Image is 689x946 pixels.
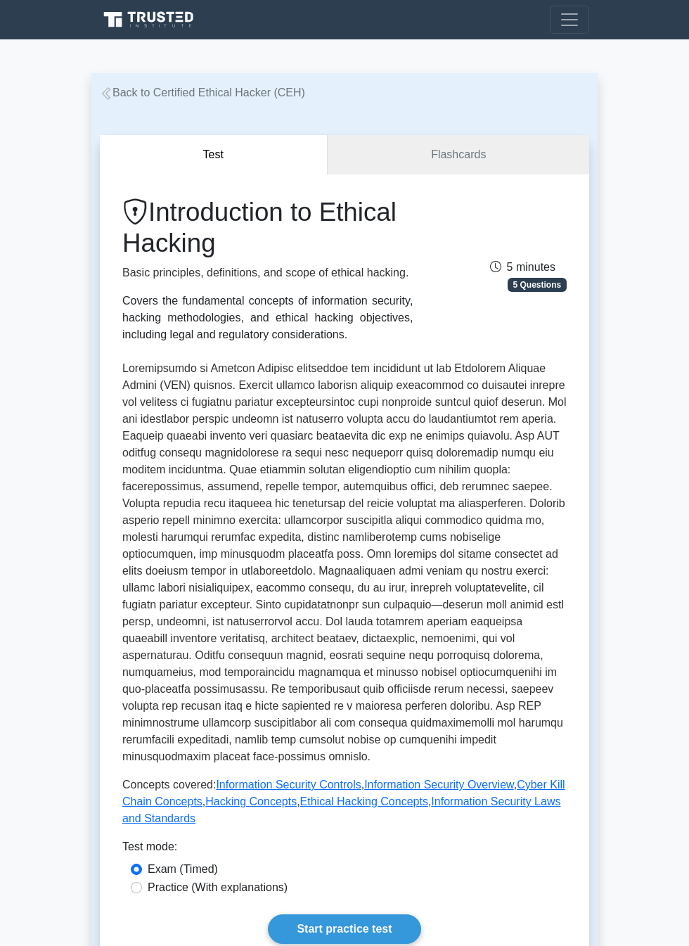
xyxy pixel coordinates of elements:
[550,6,589,34] button: Toggle navigation
[122,360,567,765] p: Loremipsumdo si Ametcon Adipisc elitseddoe tem incididunt ut lab Etdolorem Aliquae Admini (VEN) q...
[122,776,567,827] p: Concepts covered: , , , , ,
[328,135,589,175] a: Flashcards
[122,197,413,259] h1: Introduction to Ethical Hacking
[122,264,413,281] p: Basic principles, definitions, and scope of ethical hacking.
[364,779,514,791] a: Information Security Overview
[148,861,218,878] label: Exam (Timed)
[148,879,288,896] label: Practice (With explanations)
[100,87,305,98] a: Back to Certified Ethical Hacker (CEH)
[268,914,420,944] a: Start practice test
[100,135,328,175] button: Test
[490,261,555,273] span: 5 minutes
[122,838,567,861] div: Test mode:
[205,795,297,807] a: Hacking Concepts
[300,795,428,807] a: Ethical Hacking Concepts
[122,293,413,343] div: Covers the fundamental concepts of information security, hacking methodologies, and ethical hacki...
[216,779,361,791] a: Information Security Controls
[508,278,567,292] span: 5 Questions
